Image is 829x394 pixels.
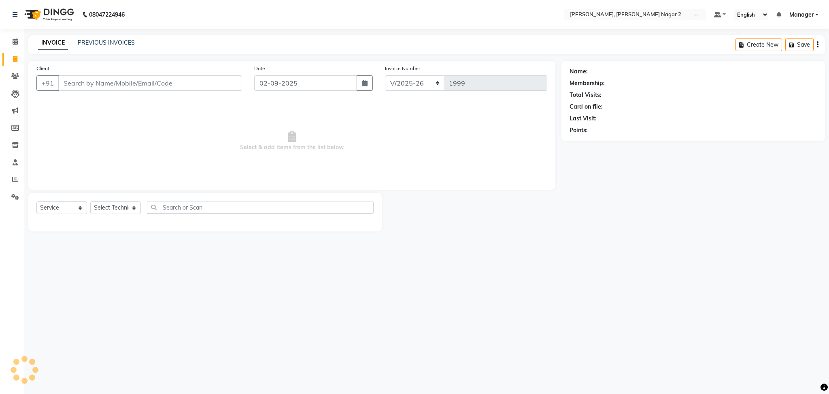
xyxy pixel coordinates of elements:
[36,75,59,91] button: +91
[38,36,68,50] a: INVOICE
[570,91,602,99] div: Total Visits:
[570,114,597,123] div: Last Visit:
[254,65,265,72] label: Date
[36,101,547,182] span: Select & add items from the list below
[89,3,125,26] b: 08047224946
[570,126,588,135] div: Points:
[78,39,135,46] a: PREVIOUS INVOICES
[735,39,782,51] button: Create New
[21,3,76,26] img: logo
[570,79,605,88] div: Membership:
[58,75,242,91] input: Search by Name/Mobile/Email/Code
[36,65,49,72] label: Client
[147,201,374,214] input: Search or Scan
[385,65,420,72] label: Invoice Number
[785,39,814,51] button: Save
[789,11,814,19] span: Manager
[570,103,603,111] div: Card on file:
[570,67,588,76] div: Name:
